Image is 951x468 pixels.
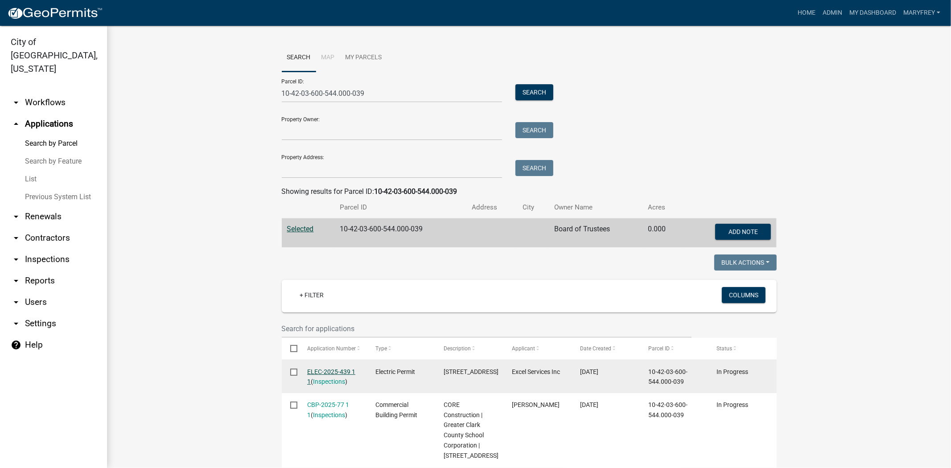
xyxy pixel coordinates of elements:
span: Date Created [580,345,611,352]
datatable-header-cell: Date Created [572,338,640,359]
button: Search [515,122,553,138]
a: Admin [819,4,846,21]
i: arrow_drop_down [11,318,21,329]
span: 08/11/2025 [580,368,598,375]
button: Search [515,84,553,100]
th: City [517,197,549,218]
i: arrow_drop_up [11,119,21,129]
a: Selected [287,225,314,233]
input: Search for applications [282,320,692,338]
div: Showing results for Parcel ID: [282,186,777,197]
th: Parcel ID [334,197,466,218]
button: Bulk Actions [714,255,777,271]
a: + Filter [292,287,331,303]
i: arrow_drop_down [11,275,21,286]
span: Application Number [307,345,356,352]
button: Search [515,160,553,176]
a: CBP-2025-77 1 1 [307,401,349,419]
a: ELEC-2025-439 1 1 [307,368,355,386]
a: MaryFrey [900,4,944,21]
i: help [11,340,21,350]
span: 06/03/2025 [580,401,598,408]
div: ( ) [307,367,358,387]
span: Dawn Gryboski [512,401,560,408]
div: ( ) [307,400,358,420]
td: 0.000 [642,218,683,248]
span: 10-42-03-600-544.000-039 [649,401,688,419]
a: My Dashboard [846,4,900,21]
a: Inspections [313,411,345,419]
th: Address [466,197,517,218]
span: Electric Permit [375,368,415,375]
button: Columns [722,287,766,303]
a: Search [282,44,316,72]
i: arrow_drop_down [11,254,21,265]
span: 5300 State Road 62 | River Ridge MS [444,368,498,375]
datatable-header-cell: Description [435,338,503,359]
span: Applicant [512,345,535,352]
datatable-header-cell: Status [708,338,776,359]
datatable-header-cell: Parcel ID [640,338,708,359]
button: Add Note [715,224,771,240]
a: Home [794,4,819,21]
span: Status [717,345,733,352]
span: Add Note [729,228,758,235]
span: Commercial Building Permit [375,401,417,419]
th: Acres [642,197,683,218]
datatable-header-cell: Type [367,338,435,359]
span: Excel Services Inc [512,368,560,375]
i: arrow_drop_down [11,233,21,243]
span: Parcel ID [649,345,670,352]
span: CORE Construction | Greater Clark County School Corporation | 5300 State Road 62 [444,401,498,459]
datatable-header-cell: Application Number [299,338,367,359]
td: Board of Trustees [549,218,642,248]
i: arrow_drop_down [11,97,21,108]
span: 10-42-03-600-544.000-039 [649,368,688,386]
a: My Parcels [340,44,387,72]
i: arrow_drop_down [11,297,21,308]
strong: 10-42-03-600-544.000-039 [375,187,457,196]
th: Owner Name [549,197,642,218]
a: Inspections [313,378,345,385]
datatable-header-cell: Select [282,338,299,359]
datatable-header-cell: Applicant [503,338,572,359]
td: 10-42-03-600-544.000-039 [334,218,466,248]
span: In Progress [717,368,749,375]
span: Description [444,345,471,352]
span: In Progress [717,401,749,408]
span: Type [375,345,387,352]
i: arrow_drop_down [11,211,21,222]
